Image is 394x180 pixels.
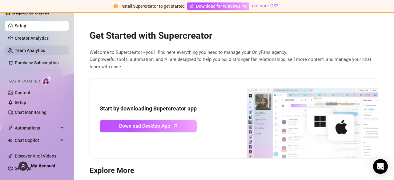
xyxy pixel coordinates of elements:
[189,4,194,8] span: windows
[15,110,46,115] a: Chat Monitoring
[15,100,26,105] a: Setup
[90,166,378,176] h3: Explore More
[252,3,278,9] a: not your OS?
[42,76,52,85] img: AI Chatter
[373,159,388,174] div: Open Intercom Messenger
[187,2,249,10] a: Download for Windows PC
[15,90,30,95] a: Content
[31,163,55,169] span: My Account
[8,126,13,130] span: thunderbolt
[100,120,197,132] a: Download Desktop Apparrow-up
[119,122,170,130] span: Download Desktop App
[15,23,26,28] a: Setup
[120,4,185,9] span: Install Supercreator to get started
[8,138,12,142] img: Chat Copilot
[172,122,179,129] span: arrow-up
[15,123,58,133] span: Automations
[15,48,45,53] a: Team Analytics
[15,154,56,158] a: Discover Viral Videos
[90,30,378,42] h2: Get Started with Supercreator
[224,78,378,158] img: download app
[21,164,26,169] span: user
[15,33,64,43] a: Creator Analytics
[90,49,378,71] span: Welcome to Supercreator - you’ll find here everything you need to manage your OnlyFans agency. Ou...
[196,3,247,10] span: Download for Windows PC
[100,105,197,112] strong: Start by downloading Supercreator app
[15,135,58,145] span: Chat Copilot
[114,4,118,8] span: exclamation-circle
[15,166,31,171] a: Settings
[9,78,40,84] span: Izzy AI Chatter
[15,60,59,65] a: Purchase Subscription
